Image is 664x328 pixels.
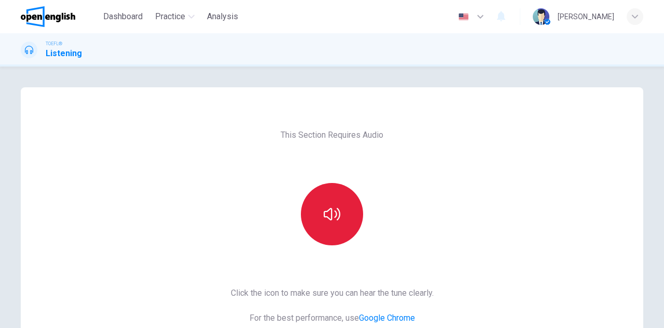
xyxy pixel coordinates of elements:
[533,8,549,25] img: Profile picture
[155,10,185,23] span: Practice
[359,313,415,323] a: Google Chrome
[103,10,143,23] span: Dashboard
[203,7,242,26] button: Analysis
[21,6,75,27] img: OpenEnglish logo
[231,312,434,324] span: For the best performance, use
[151,7,199,26] button: Practice
[231,287,434,299] span: Click the icon to make sure you can hear the tune clearly.
[457,13,470,21] img: en
[281,129,383,141] span: This Section Requires Audio
[207,10,238,23] span: Analysis
[21,6,99,27] a: OpenEnglish logo
[46,47,82,60] h1: Listening
[558,10,614,23] div: [PERSON_NAME]
[46,40,62,47] span: TOEFL®
[99,7,147,26] button: Dashboard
